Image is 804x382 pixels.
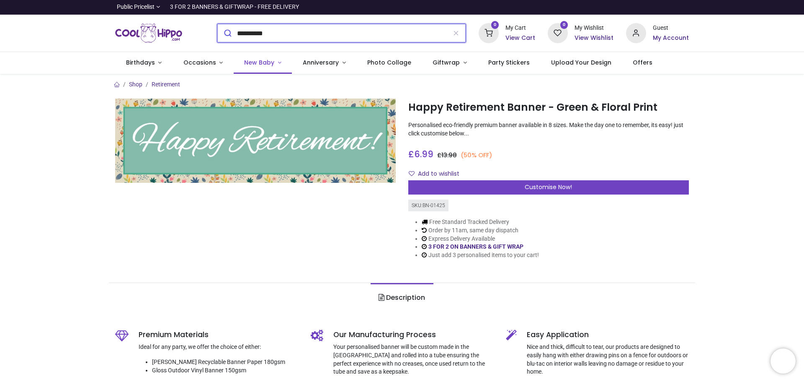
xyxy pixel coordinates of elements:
li: Gloss Outdoor Vinyl Banner 150gsm [152,366,298,375]
sup: 0 [560,21,568,29]
iframe: Customer reviews powered by Trustpilot [513,3,689,11]
a: Occasions [173,52,234,74]
span: New Baby [244,58,274,67]
h5: Easy Application [527,330,689,340]
a: My Account [653,34,689,42]
sup: 0 [491,21,499,29]
span: £ [437,151,457,159]
a: View Wishlist [575,34,613,42]
a: Giftwrap [422,52,477,74]
a: 0 [479,29,499,36]
a: Retirement [152,81,180,88]
span: £ [408,148,433,160]
p: Your personalised banner will be custom made in the [GEOGRAPHIC_DATA] and rolled into a tube ensu... [333,343,494,376]
span: Photo Collage [367,58,411,67]
div: Guest [653,24,689,32]
li: Free Standard Tracked Delivery [422,218,539,226]
i: Add to wishlist [409,171,415,177]
li: [PERSON_NAME] Recyclable Banner Paper 180gsm [152,358,298,366]
span: Upload Your Design [551,58,611,67]
a: New Baby [234,52,292,74]
img: Happy Retirement Banner - Green & Floral Print [115,99,396,183]
li: Just add 3 personalised items to your cart! [422,251,539,260]
button: Add to wishlistAdd to wishlist [408,167,466,181]
a: Public Pricelist [115,3,160,11]
span: Anniversary [303,58,339,67]
div: My Cart [505,24,535,32]
a: Description [371,283,433,312]
a: View Cart [505,34,535,42]
a: 0 [548,29,568,36]
a: Anniversary [292,52,356,74]
p: Personalised eco-friendly premium banner available in 8 sizes. Make the day one to remember, its ... [408,121,689,138]
iframe: Brevo live chat [770,348,796,374]
span: Public Pricelist [117,3,155,11]
button: Clear [446,24,466,42]
p: Nice and thick, difficult to tear, our products are designed to easily hang with either drawing p... [527,343,689,376]
p: Ideal for any party, we offer the choice of either: [139,343,298,351]
span: Giftwrap [433,58,460,67]
li: Express Delivery Available [422,235,539,243]
div: SKU: BN-01425 [408,200,448,212]
a: Logo of Cool Hippo [115,21,182,45]
a: Birthdays [115,52,173,74]
a: Shop [129,81,142,88]
div: My Wishlist [575,24,613,32]
h5: Our Manufacturing Process [333,330,494,340]
span: Party Stickers [488,58,530,67]
span: Occasions [183,58,216,67]
img: Cool Hippo [115,21,182,45]
button: Submit [217,24,237,42]
h5: Premium Materials [139,330,298,340]
span: Offers [633,58,652,67]
span: Customise Now! [525,183,572,191]
li: Order by 11am, same day dispatch [422,226,539,235]
span: 13.98 [441,151,457,159]
h1: Happy Retirement Banner - Green & Floral Print [408,100,689,114]
span: Birthdays [126,58,155,67]
span: 6.99 [414,148,433,160]
small: (50% OFF) [461,151,492,160]
a: 3 FOR 2 ON BANNERS & GIFT WRAP [428,243,523,250]
div: 3 FOR 2 BANNERS & GIFTWRAP - FREE DELIVERY [170,3,299,11]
